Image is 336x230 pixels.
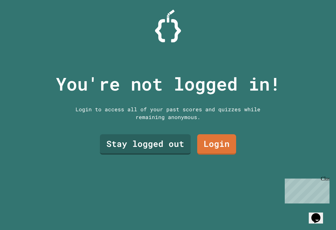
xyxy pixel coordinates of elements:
div: Login to access all of your past scores and quizzes while remaining anonymous. [71,105,265,121]
img: Logo.svg [155,10,181,42]
iframe: chat widget [309,204,330,224]
p: You're not logged in! [56,71,281,97]
a: Login [197,134,236,155]
iframe: chat widget [282,176,330,203]
div: Chat with us now!Close [3,3,45,41]
a: Stay logged out [100,134,191,155]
